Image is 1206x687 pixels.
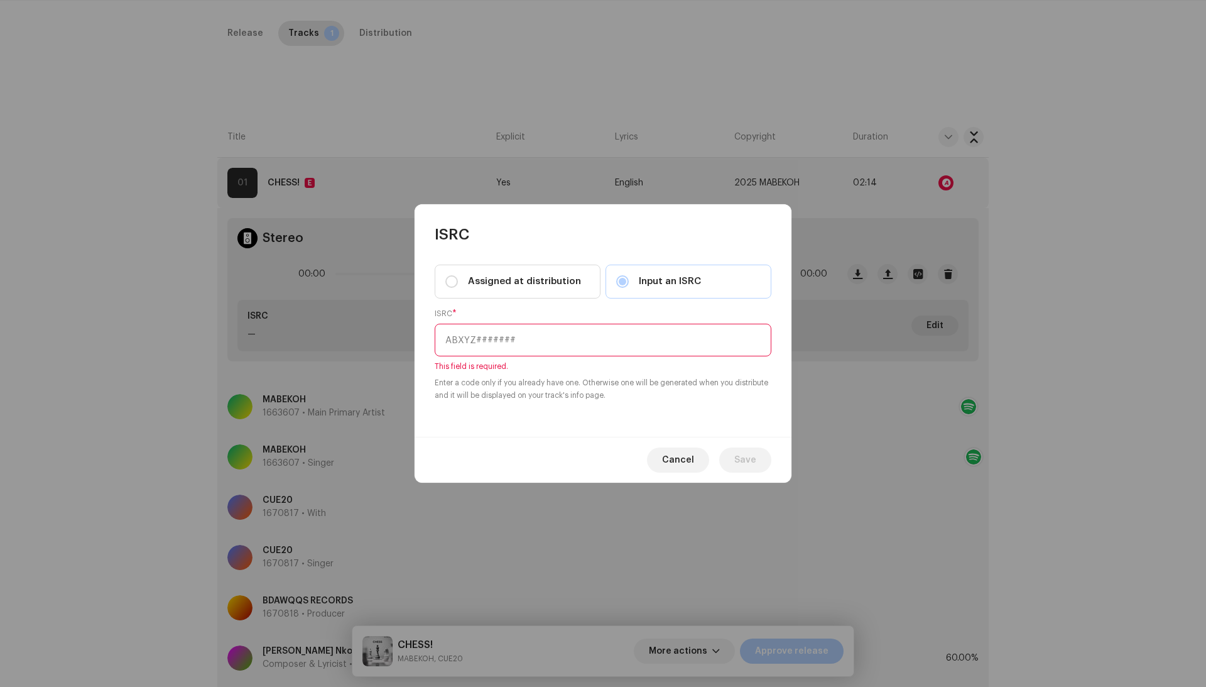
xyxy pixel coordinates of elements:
[435,309,457,319] label: ISRC
[435,324,771,356] input: ABXYZ#######
[435,376,771,402] small: Enter a code only if you already have one. Otherwise one will be generated when you distribute an...
[468,275,581,289] span: Assigned at distribution
[734,448,756,473] span: Save
[639,275,701,289] span: Input an ISRC
[662,448,694,473] span: Cancel
[719,448,771,473] button: Save
[435,224,469,245] span: ISRC
[435,361,771,371] span: This field is required.
[647,448,709,473] button: Cancel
